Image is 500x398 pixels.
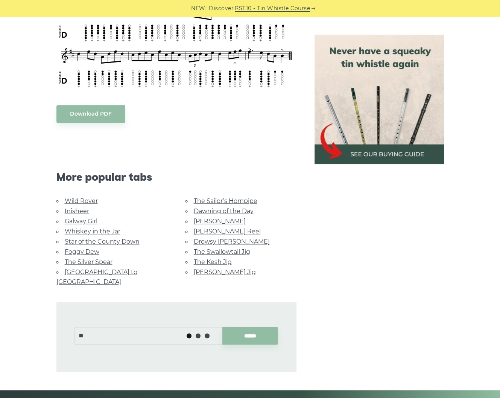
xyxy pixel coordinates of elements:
[65,218,97,225] a: Galway Girl
[65,248,99,255] a: Foggy Dew
[194,248,250,255] a: The Swallowtail Jig
[194,238,270,245] a: Drowsy [PERSON_NAME]
[56,171,296,183] span: More popular tabs
[194,228,261,235] a: [PERSON_NAME] Reel
[65,207,89,215] a: Inisheer
[65,258,112,265] a: The Silver Spear
[194,258,232,265] a: The Kesh Jig
[56,105,125,123] a: Download PDF
[194,207,254,215] a: Dawning of the Day
[65,238,140,245] a: Star of the County Down
[65,228,120,235] a: Whiskey in the Jar
[194,268,256,276] a: [PERSON_NAME] Jig
[194,197,257,204] a: The Sailor’s Hornpipe
[191,4,207,13] span: NEW:
[315,35,444,164] img: tin whistle buying guide
[194,218,246,225] a: [PERSON_NAME]
[209,4,234,13] span: Discover
[56,268,137,285] a: [GEOGRAPHIC_DATA] to [GEOGRAPHIC_DATA]
[235,4,310,13] a: PST10 - Tin Whistle Course
[65,197,98,204] a: Wild Rover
